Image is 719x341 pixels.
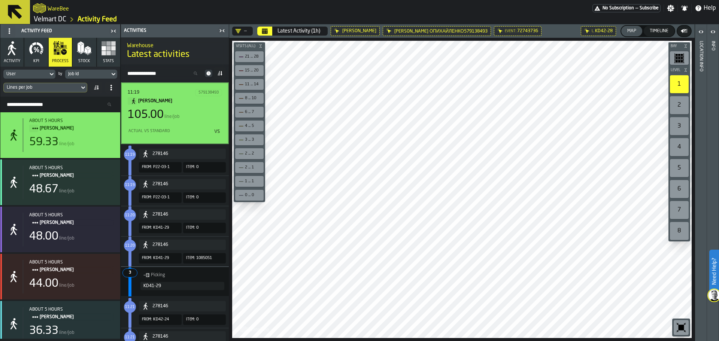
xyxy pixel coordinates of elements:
span: timestamp: Mon Aug 25 2025 11:19:19 GMT+0300 (Eastern European Summer Time) [125,183,135,187]
div: title-Latest activities [121,37,229,64]
div: From: [139,225,152,231]
div: Item [139,301,226,311]
label: button-toggle-Open [696,26,706,39]
span: Latest activities [127,49,189,61]
div: about 5 hours [29,213,114,218]
div: Title [29,307,114,321]
div: button-toolbar-undefined [234,64,265,77]
span: line/job [59,189,74,194]
div: Title [29,213,114,227]
div: 2 ... 1 [245,165,261,170]
div: Item [139,179,226,189]
div: DropdownMenuValue-agentUser [6,71,45,77]
div: DropdownMenuValue-jobId [65,70,117,79]
span: counterLabel [124,301,136,313]
div: Latest Activity (1h) [277,28,320,34]
div: about 5 hours [29,165,114,171]
div: Start: 8/25/2025, 10:57:14 AM - End: 8/25/2025, 11:52:51 AM [29,260,114,265]
div: button-toolbar-undefined [668,220,690,241]
div: button-toolbar-undefined [234,119,265,133]
div: Start: 8/25/2025, 11:19:19 AM - End: 8/25/2025, 11:46:48 AM [128,89,222,96]
div: Activity Feed [2,25,108,37]
a: logo-header [234,322,276,337]
div: Title [29,260,114,274]
span: Stats [103,59,114,64]
div: Title [29,118,114,133]
span: [PERSON_NAME] [40,313,108,321]
span: KD41-29 [153,225,169,230]
div: Item: [183,225,195,231]
div: 2 ... 1 [237,164,262,171]
div: about 5 hours [29,260,114,265]
button: button-278146 [139,209,226,220]
div: 278146 [152,304,223,309]
div: Timeline [647,28,671,34]
span: Subscribe [640,6,659,11]
div: 8 ... 10 [245,96,261,101]
div: Menu Subscription [592,4,661,12]
button: Select date range Select date range [257,27,272,36]
div: 1 [670,75,689,93]
div: DropdownMenuValue- [235,28,247,34]
div: DropdownMenuValue-jobId [68,71,107,77]
span: line/job [59,283,74,288]
span: From: [142,195,152,200]
label: button-toggle-Close me [108,27,119,36]
div: 2 [670,96,689,114]
div: KD41-29 [143,283,221,289]
div: 48.67 [29,183,58,196]
div: 21 ... 28 [237,53,262,61]
div: 11 ... 14 [237,80,262,88]
span: vs [214,128,220,134]
div: Job Line: 4 [122,268,137,277]
span: 0 [196,195,198,200]
span: timestamp: Mon Aug 25 2025 11:20:18 GMT+0300 (Eastern European Summer Time) [125,214,135,217]
div: button-toolbar-undefined [668,179,690,200]
h2: Sub Title [48,4,69,12]
div: DropdownMenuValue-jobLineRatio [3,83,87,92]
span: [PERSON_NAME] [40,171,108,180]
span: 0 [196,225,198,230]
span: P22-03-1 [153,165,170,170]
nav: Breadcrumb [33,15,374,24]
div: Select date range [257,27,328,36]
div: by [58,72,62,76]
span: [PERSON_NAME] [342,28,376,34]
span: KD42-24 [153,317,169,322]
div: 6 ... 7 [237,108,262,116]
div: 4 ... 5 [245,124,261,128]
label: button-toggle-Notifications [678,4,691,12]
span: 72743736 [517,28,538,34]
div: EventTitle [121,146,229,176]
div: 4 ... 5 [237,122,262,130]
span: timestamp: Mon Aug 25 2025 11:21:28 GMT+0300 (Eastern European Summer Time) [125,336,135,339]
div: stat- [121,82,229,144]
div: DropdownMenuValue-jobLineRatio [7,85,76,90]
button: button-278146 [139,149,226,159]
span: P22-03-1 [153,195,170,200]
button: button-KD41-29 [140,282,224,290]
button: button-278146 [139,301,226,311]
div: button-toolbar-undefined [234,50,265,64]
div: Item: [183,195,195,200]
span: counterLabel [124,209,136,221]
div: about 5 hours [29,118,114,124]
header: Activities [121,24,229,37]
div: Start: 8/25/2025, 10:53:02 AM - End: 8/25/2025, 11:46:48 AM [29,118,114,124]
div: RAW: Actual: undefined vs undefined [128,125,222,137]
div: stat- [0,159,120,205]
span: — [635,6,638,11]
button: button- [677,26,691,36]
span: Item: [186,317,195,322]
div: EventTitle [121,237,229,267]
span: From: [142,317,152,322]
span: 0 [196,317,198,322]
label: button-toggle-Close me [217,26,227,35]
div: Title [128,89,222,105]
div: about 5 hours [29,307,114,312]
div: EventTitle [121,298,229,328]
div: Item: [183,164,195,170]
span: LegendItem [128,206,131,236]
span: [PERSON_NAME] [40,266,108,274]
div: 3 ... 3 [237,136,262,144]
